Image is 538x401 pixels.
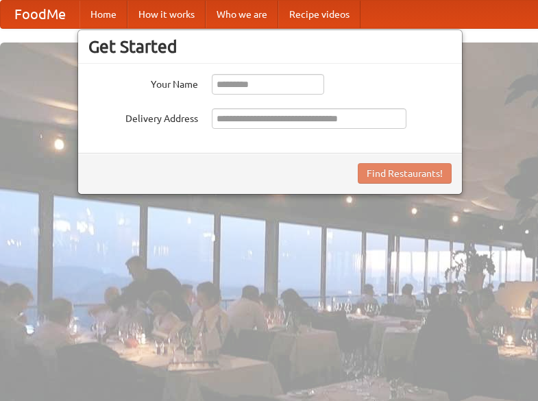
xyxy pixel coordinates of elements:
[88,74,198,91] label: Your Name
[1,1,80,28] a: FoodMe
[278,1,360,28] a: Recipe videos
[206,1,278,28] a: Who we are
[88,108,198,125] label: Delivery Address
[80,1,127,28] a: Home
[127,1,206,28] a: How it works
[358,163,452,184] button: Find Restaurants!
[88,36,452,57] h3: Get Started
